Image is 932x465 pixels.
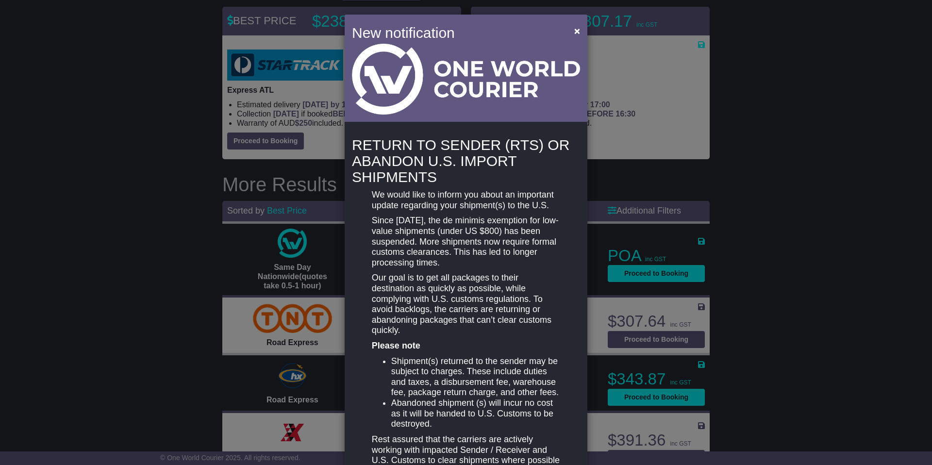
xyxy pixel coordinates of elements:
button: Close [569,21,585,41]
span: × [574,25,580,36]
p: Our goal is to get all packages to their destination as quickly as possible, while complying with... [372,273,560,336]
strong: Please note [372,341,420,350]
p: We would like to inform you about an important update regarding your shipment(s) to the U.S. [372,190,560,211]
h4: New notification [352,22,560,44]
h4: RETURN TO SENDER (RTS) OR ABANDON U.S. IMPORT SHIPMENTS [352,137,580,185]
li: Abandoned shipment (s) will incur no cost as it will be handed to U.S. Customs to be destroyed. [391,398,560,430]
p: Since [DATE], the de minimis exemption for low-value shipments (under US $800) has been suspended... [372,216,560,268]
li: Shipment(s) returned to the sender may be subject to charges. These include duties and taxes, a d... [391,356,560,398]
img: Light [352,44,580,115]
